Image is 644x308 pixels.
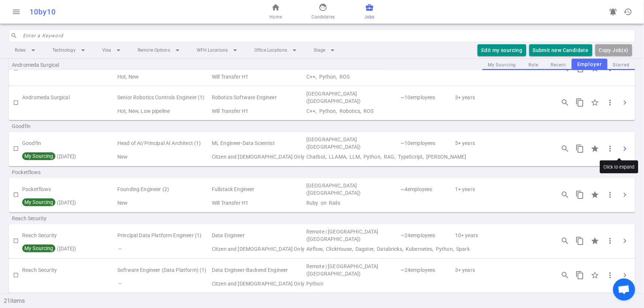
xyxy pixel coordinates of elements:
span: history [623,7,632,16]
span: chevron_right [620,144,629,153]
td: My Sourcing [22,244,117,254]
td: Experience [454,181,549,198]
td: Visa [211,244,306,254]
td: Check to Select for Matching [9,89,22,116]
div: Open chat [613,278,635,301]
li: Remote Options [132,44,188,57]
td: 10 | Employee Count [400,89,454,106]
li: Office Locations [248,44,305,57]
button: Open job engagements details [558,187,572,202]
button: Open menu [9,4,24,19]
span: search [11,32,17,39]
span: chevron_right [620,190,629,199]
div: Click to Starred [587,187,603,203]
td: My Sourcing [22,106,117,116]
span: search_insights [561,98,569,107]
button: Open job engagements details [558,268,572,283]
span: more_vert [606,236,614,245]
button: Click to expand [617,95,632,110]
td: Flags [117,152,211,162]
button: Open job engagements details [558,141,572,156]
li: Roles [9,44,44,57]
td: Flags [117,244,211,254]
li: Stage [308,44,343,57]
li: Visa [96,44,129,57]
span: content_copy [575,190,584,199]
span: Jobs [364,13,374,21]
td: Technical Skills C++, Python, ROS [306,72,549,82]
span: content_copy [575,236,584,245]
div: Click to Starred [587,141,603,156]
button: Open job engagements details [558,233,572,248]
button: Edit my sourcing [478,44,526,56]
button: Submit new Candidate [529,44,592,56]
td: Head of AI/Principal AI Architect (1) [117,135,211,152]
td: My Sourcing [22,278,117,289]
a: Jobs [364,3,374,21]
div: 10by10 [30,7,212,16]
td: Check to Select for Matching [9,262,22,289]
span: more_vert [606,271,614,280]
td: San Francisco (San Francisco Bay Area) [306,135,400,152]
button: Click to expand [617,233,632,248]
span: Home [269,13,282,21]
td: Experience [454,89,549,106]
span: menu [12,7,21,16]
span: home [271,3,280,12]
span: chevron_right [620,271,629,280]
td: Visa [211,106,306,116]
td: Technical Skills Chatbot, LLAMA, LLM, Python, RAG, TypeScript, Claude [306,152,549,162]
td: Visa [211,72,306,82]
td: My Sourcing [22,72,117,82]
span: ( [DATE] ) [22,153,76,159]
div: Click to expand [600,160,638,173]
td: Principal Data Platform Engineer (1) [117,227,211,244]
td: Andromeda Surgical [22,89,117,106]
td: Technical Skills Python [306,278,549,289]
td: Reach Security [22,227,117,244]
span: My Sourcing [23,153,54,159]
td: Goodfin [22,135,117,152]
button: Copy this job's short summary. For full job description, use 3 dots -> Copy Long JD [572,187,587,202]
span: Andromeda Surgical [12,61,106,68]
td: San Francisco (San Francisco Bay Area) [306,181,400,198]
button: Copy this job's short summary. For full job description, use 3 dots -> Copy Long JD [572,233,587,248]
span: content_copy [575,98,584,107]
td: San Francisco (San Francisco Bay Area) [306,89,400,106]
td: Experience [454,262,549,278]
span: ( [DATE] ) [22,246,76,252]
div: Click to Starred [587,95,603,110]
button: expand_less [635,290,644,299]
span: more_vert [606,144,614,153]
button: Click to expand [617,141,632,156]
span: search_insights [561,271,569,280]
span: Reach Security [12,215,106,222]
button: Click to expand [617,268,632,283]
td: Flags [117,278,211,289]
i: — [117,246,121,252]
td: Visa [211,278,306,289]
td: Data Engineer [211,227,306,244]
td: Visa [211,152,306,162]
a: Home [269,3,282,21]
span: ( [DATE] ) [22,200,76,205]
span: search_insights [561,236,569,245]
td: Experience [454,135,549,152]
td: Technical Skills Airflow, ClickHouse, Dagster, Databricks, Kubernetes, Python, Spark [306,244,549,254]
td: 4 | Employee Count [400,181,454,198]
span: business_center [365,3,374,12]
td: Remote | Sunnyvale (San Francisco Bay Area) [306,262,400,278]
div: Click to Starred [587,267,603,283]
td: Senior Robotics Controls Engineer (1) [117,89,211,106]
td: Check to Select for Matching [9,135,22,162]
span: more_vert [606,98,614,107]
td: 24 | Employee Count [400,262,454,278]
span: content_copy [575,271,584,280]
td: Data Engineer-Backend Engineer [211,262,306,278]
span: Candidates [311,13,335,21]
td: My Sourcing [22,198,117,208]
div: Click to Starred [587,60,603,76]
td: Fullstack Engineer [211,181,306,198]
button: Copy this job's short summary. For full job description, use 3 dots -> Copy Long JD [572,141,587,156]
